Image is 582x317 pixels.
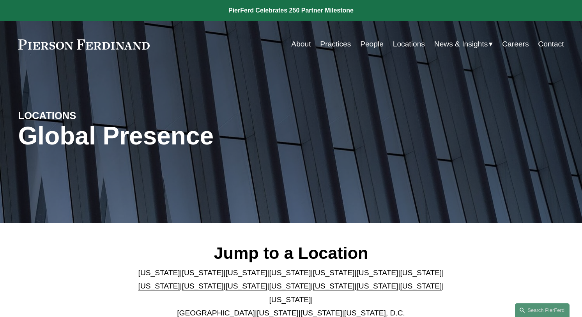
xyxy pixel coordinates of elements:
[360,37,384,52] a: People
[138,269,180,277] a: [US_STATE]
[18,122,382,150] h1: Global Presence
[434,37,493,52] a: folder dropdown
[515,303,570,317] a: Search this site
[313,282,354,290] a: [US_STATE]
[182,269,224,277] a: [US_STATE]
[257,309,299,317] a: [US_STATE]
[138,282,180,290] a: [US_STATE]
[502,37,529,52] a: Careers
[226,269,267,277] a: [US_STATE]
[393,37,425,52] a: Locations
[434,37,488,51] span: News & Insights
[177,309,255,317] a: [GEOGRAPHIC_DATA]
[344,309,405,317] a: [US_STATE], D.C.
[269,282,311,290] a: [US_STATE]
[356,269,398,277] a: [US_STATE]
[320,37,351,52] a: Practices
[132,243,450,263] h2: Jump to a Location
[301,309,342,317] a: [US_STATE]
[269,269,311,277] a: [US_STATE]
[269,296,311,304] a: [US_STATE]
[182,282,224,290] a: [US_STATE]
[313,269,354,277] a: [US_STATE]
[400,282,442,290] a: [US_STATE]
[538,37,564,52] a: Contact
[356,282,398,290] a: [US_STATE]
[226,282,267,290] a: [US_STATE]
[18,109,155,122] h4: LOCATIONS
[400,269,442,277] a: [US_STATE]
[291,37,311,52] a: About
